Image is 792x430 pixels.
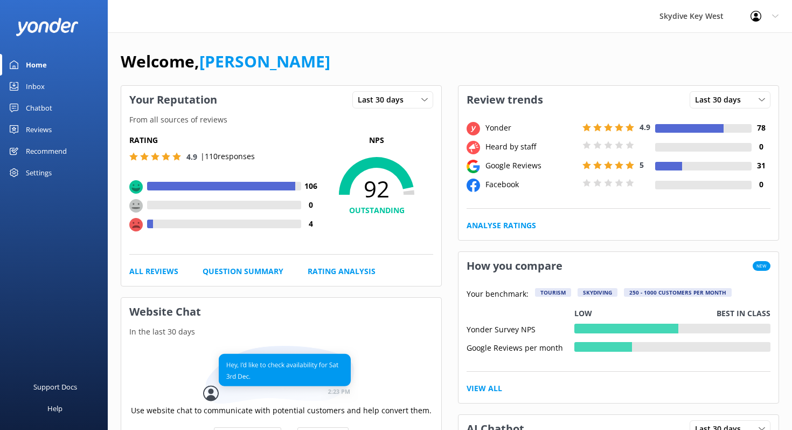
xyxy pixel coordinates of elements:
a: Rating Analysis [308,265,376,277]
span: 92 [320,175,433,202]
div: Home [26,54,47,76]
a: [PERSON_NAME] [199,50,330,72]
h4: 4 [301,218,320,230]
div: Reviews [26,119,52,140]
div: Tourism [535,288,571,297]
p: Low [574,308,592,319]
h4: 0 [301,199,320,211]
div: Chatbot [26,97,52,119]
span: New [753,261,770,271]
div: Skydiving [578,288,617,297]
div: Google Reviews per month [467,342,574,352]
span: 4.9 [186,152,197,162]
span: 5 [640,160,644,170]
div: Settings [26,162,52,183]
div: Google Reviews [483,160,580,172]
p: In the last 30 days [121,326,441,338]
p: Use website chat to communicate with potential customers and help convert them. [131,405,432,417]
a: All Reviews [129,265,178,277]
h4: OUTSTANDING [320,204,433,216]
div: Inbox [26,76,45,97]
h4: 0 [752,141,770,153]
span: Last 30 days [695,94,747,106]
h4: 78 [752,122,770,134]
div: Support Docs [33,376,77,398]
span: 4.9 [640,122,650,132]
h4: 106 [301,180,320,192]
a: View All [467,383,502,394]
p: From all sources of reviews [121,114,441,126]
img: conversation... [203,346,359,405]
h3: How you compare [458,252,571,280]
h1: Welcome, [121,49,330,74]
p: NPS [320,134,433,146]
div: Yonder Survey NPS [467,324,574,333]
h3: Website Chat [121,298,441,326]
img: yonder-white-logo.png [16,18,78,36]
h3: Review trends [458,86,551,114]
span: Last 30 days [358,94,410,106]
p: | 110 responses [200,151,255,162]
p: Your benchmark: [467,288,529,301]
div: Facebook [483,179,580,190]
div: Heard by staff [483,141,580,153]
div: Yonder [483,122,580,134]
div: Recommend [26,140,67,162]
a: Analyse Ratings [467,220,536,231]
h4: 31 [752,160,770,172]
div: 250 - 1000 customers per month [624,288,732,297]
div: Help [47,398,62,419]
h4: 0 [752,179,770,190]
h5: Rating [129,134,320,146]
p: Best in class [717,308,770,319]
a: Question Summary [203,265,283,277]
h3: Your Reputation [121,86,225,114]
